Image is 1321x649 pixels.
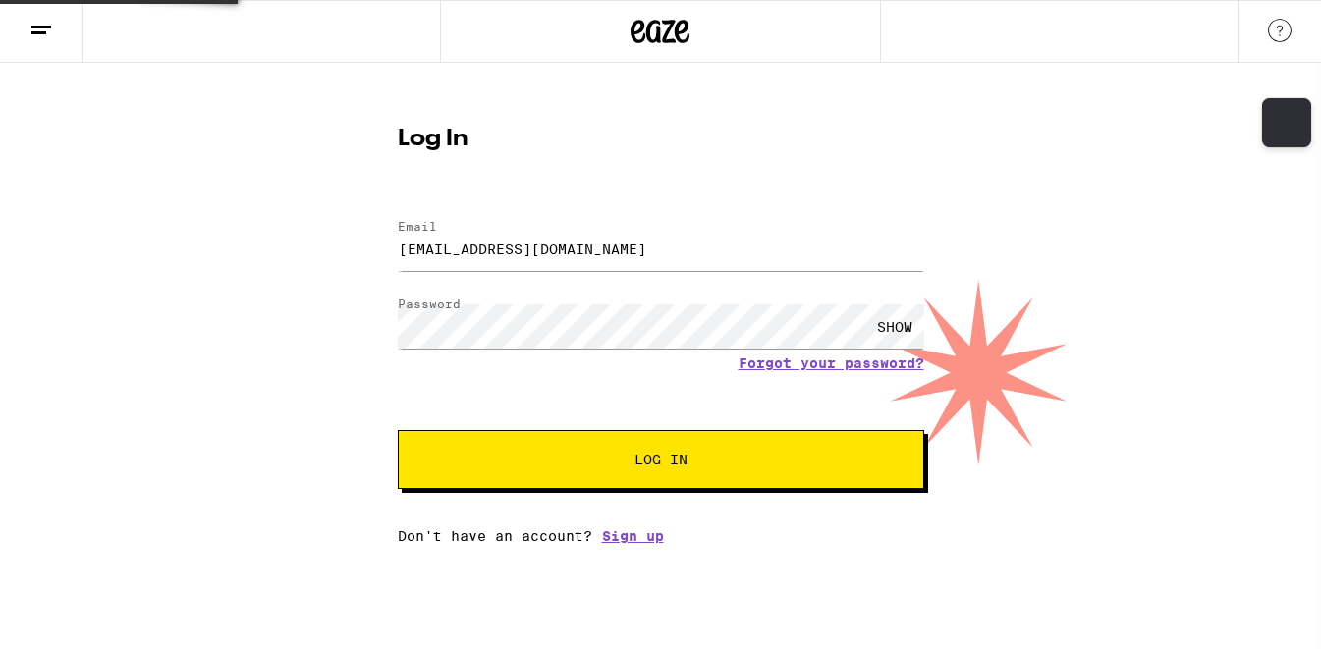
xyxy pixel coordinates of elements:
a: Forgot your password? [739,355,924,371]
span: Log In [634,453,688,466]
div: SHOW [865,304,924,349]
label: Email [398,220,437,233]
button: Log In [398,430,924,489]
div: Don't have an account? [398,528,924,544]
label: Password [398,297,461,310]
h1: Log In [398,128,924,151]
input: Email [398,227,924,271]
span: Hi. Need any help? [12,14,141,29]
a: Sign up [602,528,664,544]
